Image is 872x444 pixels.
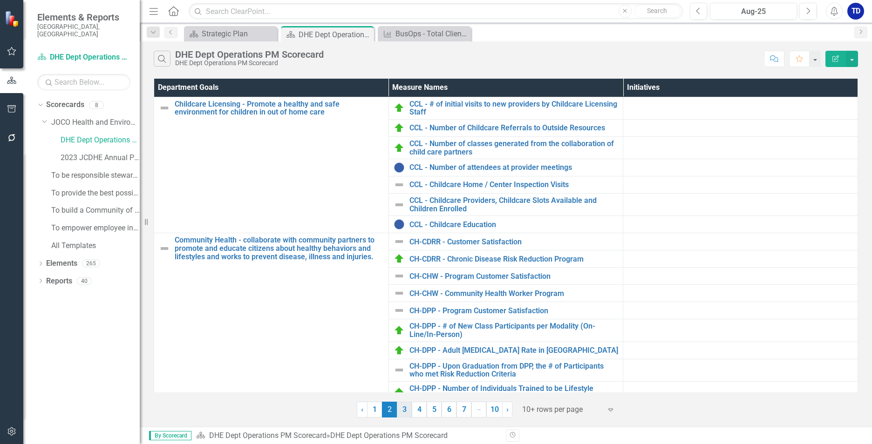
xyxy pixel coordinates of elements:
td: Double-Click to Edit Right Click for Context Menu [388,233,623,250]
a: CH-DPP - Program Customer Satisfaction [409,307,619,315]
img: On Target [394,102,405,114]
a: Community Health - collaborate with community partners to promote and educate citizens about heal... [175,236,384,261]
a: Reports [46,276,72,287]
button: TD [847,3,864,20]
a: CCL - Childcare Providers, Childcare Slots Available and Children Enrolled [409,196,619,213]
span: Search [647,7,667,14]
td: Double-Click to Edit Right Click for Context Menu [388,302,623,319]
a: 7 [456,402,471,417]
div: 8 [89,101,104,109]
a: Elements [46,258,77,269]
td: Double-Click to Edit Right Click for Context Menu [388,176,623,194]
button: Search [634,5,681,18]
a: JOCO Health and Environment [51,117,140,128]
div: » [196,431,499,441]
a: 10 [486,402,503,417]
div: Aug-25 [713,6,794,17]
td: Double-Click to Edit Right Click for Context Menu [388,159,623,176]
div: DHE Dept Operations PM Scorecard [299,29,372,40]
img: ClearPoint Strategy [5,11,21,27]
a: Scorecards [46,100,84,110]
td: Double-Click to Edit Right Click for Context Menu [388,194,623,216]
td: Double-Click to Edit Right Click for Context Menu [388,319,623,342]
td: Double-Click to Edit Right Click for Context Menu [388,216,623,233]
span: Elements & Reports [37,12,130,23]
a: DHE Dept Operations PM Scorecard [37,52,130,63]
img: On Target [394,325,405,336]
a: 5 [427,402,442,417]
a: Strategic Plan [186,28,275,40]
span: By Scorecard [149,431,191,440]
td: Double-Click to Edit Right Click for Context Menu [388,359,623,381]
span: › [506,405,509,414]
td: Double-Click to Edit Right Click for Context Menu [388,120,623,137]
a: CCL - Childcare Education [409,221,619,229]
a: To provide the best possible mandatory and discretionary services [51,188,140,199]
td: Double-Click to Edit Right Click for Context Menu [154,97,389,233]
a: CH-CHW - Community Health Worker Program [409,289,619,298]
div: Strategic Plan [202,28,275,40]
a: 1 [367,402,382,417]
td: Double-Click to Edit Right Click for Context Menu [388,137,623,159]
a: To build a Community of Choice where people want to live and work​ [51,205,140,216]
img: Not Defined [394,288,405,299]
img: On Target [394,122,405,134]
span: ‹ [361,405,363,414]
a: CCL - # of initial visits to new providers by Childcare Licensing Staff [409,100,619,116]
a: DHE Dept Operations PM Scorecard [209,431,327,440]
a: CH-DPP - # of New Class Participants per Modality (On-Line/In-Person) [409,322,619,338]
a: CCL - Number of classes generated from the collaboration of child care partners [409,140,619,156]
a: 2023 JCDHE Annual Plan Scorecard [61,153,140,163]
a: To empower employee innovation and productivity [51,223,140,234]
a: CH-CHW - Program Customer Satisfaction [409,272,619,281]
img: On Target [394,345,405,356]
div: 265 [82,260,100,268]
div: 40 [77,277,92,285]
div: DHE Dept Operations PM Scorecard [330,431,448,440]
td: Double-Click to Edit Right Click for Context Menu [388,97,623,119]
img: Not Defined [159,243,170,254]
img: Not Defined [159,102,170,114]
td: Double-Click to Edit Right Click for Context Menu [388,250,623,268]
td: Double-Click to Edit Right Click for Context Menu [388,381,623,404]
button: Aug-25 [710,3,797,20]
a: CH-DPP - Number of Individuals Trained to be Lifestyle Coaches [409,384,619,401]
td: Double-Click to Edit Right Click for Context Menu [388,285,623,302]
img: On Target [394,142,405,154]
div: BusOps - Total Client Encounters [395,28,469,40]
a: DHE Dept Operations PM Scorecard [61,135,140,146]
a: BusOps - Total Client Encounters [380,28,469,40]
a: All Templates [51,241,140,251]
img: Not Defined [394,364,405,376]
a: 3 [397,402,412,417]
input: Search Below... [37,74,130,90]
img: On Target [394,387,405,398]
a: To be responsible stewards of taxpayers' money​ [51,170,140,181]
a: Childcare Licensing - Promote a healthy and safe environment for children in out of home care [175,100,384,116]
img: No Information [394,162,405,173]
img: No Information [394,219,405,230]
a: CH-DPP - Upon Graduation from DPP, the # of Participants who met Risk Reduction Criteria [409,362,619,378]
a: CCL - Number of Childcare Referrals to Outside Resources [409,124,619,132]
a: 6 [442,402,456,417]
a: CCL - Childcare Home / Center Inspection Visits [409,181,619,189]
td: Double-Click to Edit Right Click for Context Menu [388,268,623,285]
div: DHE Dept Operations PM Scorecard [175,49,324,60]
img: Not Defined [394,236,405,247]
img: Not Defined [394,270,405,282]
small: [GEOGRAPHIC_DATA], [GEOGRAPHIC_DATA] [37,23,130,38]
a: 4 [412,402,427,417]
a: CH-DPP - Adult [MEDICAL_DATA] Rate in [GEOGRAPHIC_DATA] [409,346,619,355]
a: CH-CDRR - Chronic Disease Risk Reduction Program [409,255,619,263]
span: 2 [382,402,397,417]
input: Search ClearPoint... [189,3,683,20]
td: Double-Click to Edit Right Click for Context Menu [388,342,623,359]
a: CCL - Number of attendees at provider meetings [409,163,619,172]
a: CH-CDRR - Customer Satisfaction [409,238,619,246]
img: Not Defined [394,305,405,316]
img: Not Defined [394,179,405,190]
img: On Target [394,253,405,264]
img: Not Defined [394,199,405,210]
div: DHE Dept Operations PM Scorecard [175,60,324,67]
